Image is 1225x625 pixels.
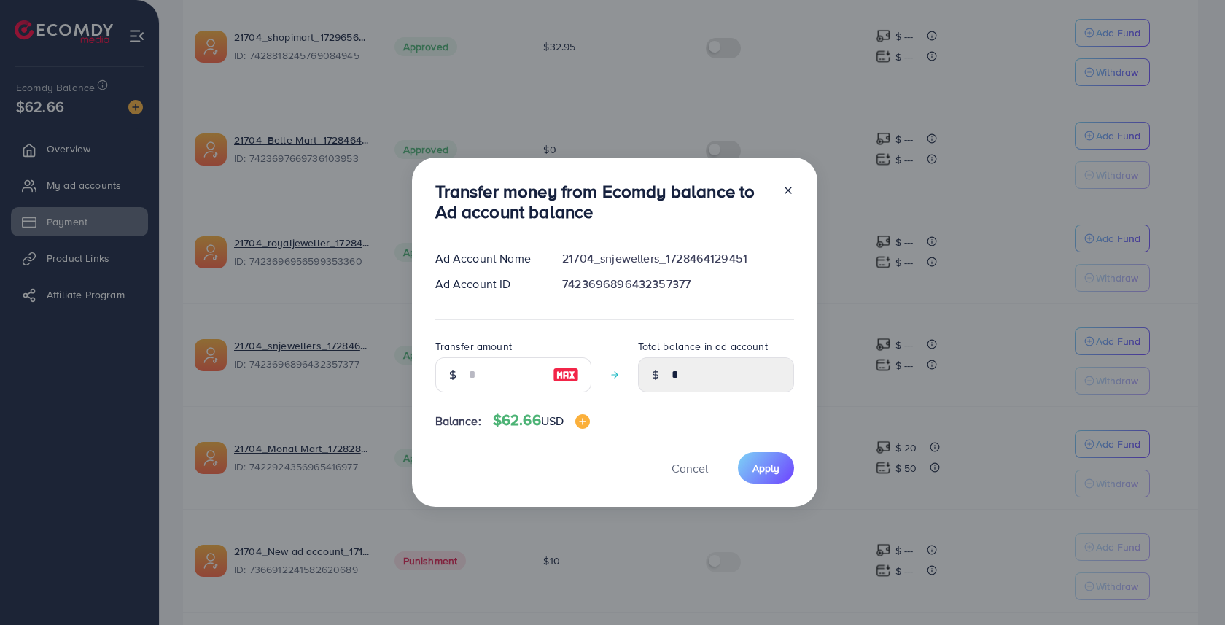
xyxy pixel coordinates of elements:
[638,339,768,354] label: Total balance in ad account
[553,366,579,384] img: image
[672,460,708,476] span: Cancel
[738,452,794,484] button: Apply
[575,414,590,429] img: image
[551,250,805,267] div: 21704_snjewellers_1728464129451
[435,339,512,354] label: Transfer amount
[435,181,771,223] h3: Transfer money from Ecomdy balance to Ad account balance
[435,413,481,430] span: Balance:
[541,413,564,429] span: USD
[424,250,551,267] div: Ad Account Name
[1163,559,1214,614] iframe: Chat
[493,411,590,430] h4: $62.66
[653,452,726,484] button: Cancel
[424,276,551,292] div: Ad Account ID
[752,461,779,475] span: Apply
[551,276,805,292] div: 7423696896432357377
